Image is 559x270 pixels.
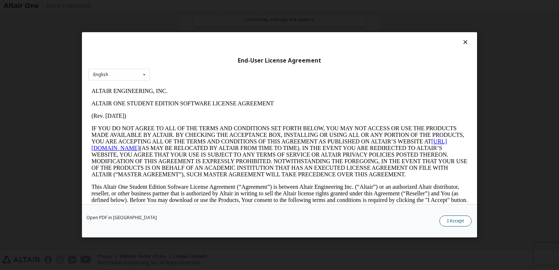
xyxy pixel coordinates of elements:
[3,3,379,10] p: ALTAIR ENGINEERING, INC.
[93,72,108,77] div: English
[439,216,472,227] button: I Accept
[3,15,379,22] p: ALTAIR ONE STUDENT EDITION SOFTWARE LICENSE AGREEMENT
[3,28,379,34] p: (Rev. [DATE])
[3,40,379,93] p: IF YOU DO NOT AGREE TO ALL OF THE TERMS AND CONDITIONS SET FORTH BELOW, YOU MAY NOT ACCESS OR USE...
[86,216,157,220] a: Open PDF in [GEOGRAPHIC_DATA]
[89,57,470,64] div: End-User License Agreement
[3,99,379,125] p: This Altair One Student Edition Software License Agreement (“Agreement”) is between Altair Engine...
[3,53,359,66] a: [URL][DOMAIN_NAME]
